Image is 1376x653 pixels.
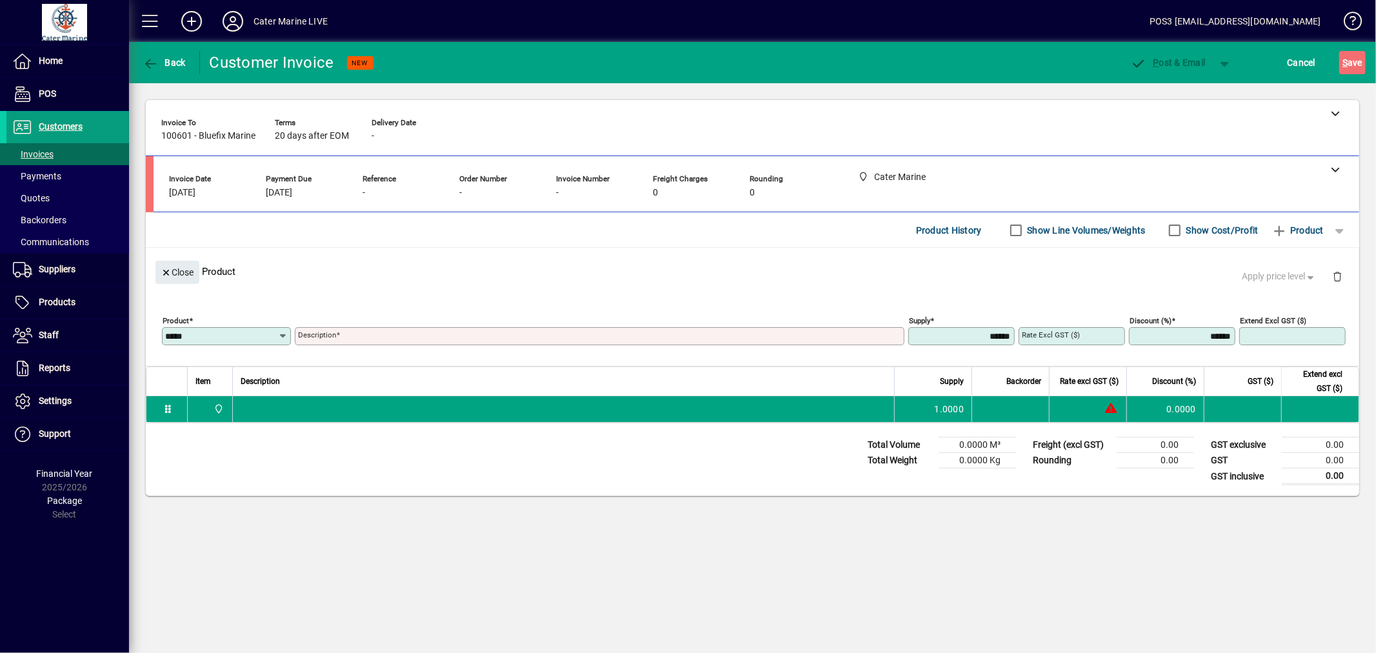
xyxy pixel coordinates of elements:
[143,57,186,68] span: Back
[241,374,280,388] span: Description
[1322,261,1353,292] button: Delete
[39,55,63,66] span: Home
[935,403,964,416] span: 1.0000
[6,165,129,187] a: Payments
[1204,468,1282,485] td: GST inclusive
[212,10,254,33] button: Profile
[146,248,1359,295] div: Product
[1117,453,1194,468] td: 0.00
[6,143,129,165] a: Invoices
[1242,270,1317,283] span: Apply price level
[13,193,50,203] span: Quotes
[1322,270,1353,282] app-page-header-button: Delete
[1334,3,1360,45] a: Knowledge Base
[1237,265,1322,288] button: Apply price level
[940,374,964,388] span: Supply
[1022,330,1080,339] mat-label: Rate excl GST ($)
[916,220,982,241] span: Product History
[1025,224,1146,237] label: Show Line Volumes/Weights
[861,437,939,453] td: Total Volume
[6,418,129,450] a: Support
[1060,374,1119,388] span: Rate excl GST ($)
[939,453,1016,468] td: 0.0000 Kg
[163,316,189,325] mat-label: Product
[1339,51,1366,74] button: Save
[1152,374,1196,388] span: Discount (%)
[155,261,199,284] button: Close
[861,453,939,468] td: Total Weight
[254,11,328,32] div: Cater Marine LIVE
[1130,316,1172,325] mat-label: Discount (%)
[1342,57,1348,68] span: S
[39,330,59,340] span: Staff
[39,428,71,439] span: Support
[1240,316,1306,325] mat-label: Extend excl GST ($)
[459,188,462,198] span: -
[1117,437,1194,453] td: 0.00
[1204,437,1282,453] td: GST exclusive
[6,187,129,209] a: Quotes
[39,88,56,99] span: POS
[653,188,658,198] span: 0
[1282,437,1359,453] td: 0.00
[275,131,349,141] span: 20 days after EOM
[1006,374,1041,388] span: Backorder
[161,262,194,283] span: Close
[37,468,93,479] span: Financial Year
[6,209,129,231] a: Backorders
[1282,468,1359,485] td: 0.00
[6,254,129,286] a: Suppliers
[152,266,203,277] app-page-header-button: Close
[6,286,129,319] a: Products
[6,319,129,352] a: Staff
[139,51,189,74] button: Back
[1150,11,1321,32] div: POS3 [EMAIL_ADDRESS][DOMAIN_NAME]
[195,374,211,388] span: Item
[13,215,66,225] span: Backorders
[6,352,129,385] a: Reports
[1184,224,1259,237] label: Show Cost/Profit
[39,396,72,406] span: Settings
[750,188,755,198] span: 0
[39,264,75,274] span: Suppliers
[1248,374,1273,388] span: GST ($)
[13,237,89,247] span: Communications
[1126,396,1204,422] td: 0.0000
[171,10,212,33] button: Add
[1124,51,1212,74] button: Post & Email
[169,188,195,198] span: [DATE]
[372,131,374,141] span: -
[39,363,70,373] span: Reports
[1290,367,1342,396] span: Extend excl GST ($)
[47,496,82,506] span: Package
[161,131,255,141] span: 100601 - Bluefix Marine
[129,51,200,74] app-page-header-button: Back
[939,437,1016,453] td: 0.0000 M³
[1026,453,1117,468] td: Rounding
[363,188,365,198] span: -
[210,52,334,73] div: Customer Invoice
[266,188,292,198] span: [DATE]
[1204,453,1282,468] td: GST
[1342,52,1362,73] span: ave
[556,188,559,198] span: -
[6,385,129,417] a: Settings
[6,45,129,77] a: Home
[1153,57,1159,68] span: P
[13,149,54,159] span: Invoices
[210,402,225,416] span: Cater Marine
[909,316,930,325] mat-label: Supply
[6,78,129,110] a: POS
[1288,52,1316,73] span: Cancel
[39,297,75,307] span: Products
[1284,51,1319,74] button: Cancel
[1131,57,1206,68] span: ost & Email
[352,59,368,67] span: NEW
[39,121,83,132] span: Customers
[1282,453,1359,468] td: 0.00
[13,171,61,181] span: Payments
[911,219,987,242] button: Product History
[298,330,336,339] mat-label: Description
[1026,437,1117,453] td: Freight (excl GST)
[6,231,129,253] a: Communications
